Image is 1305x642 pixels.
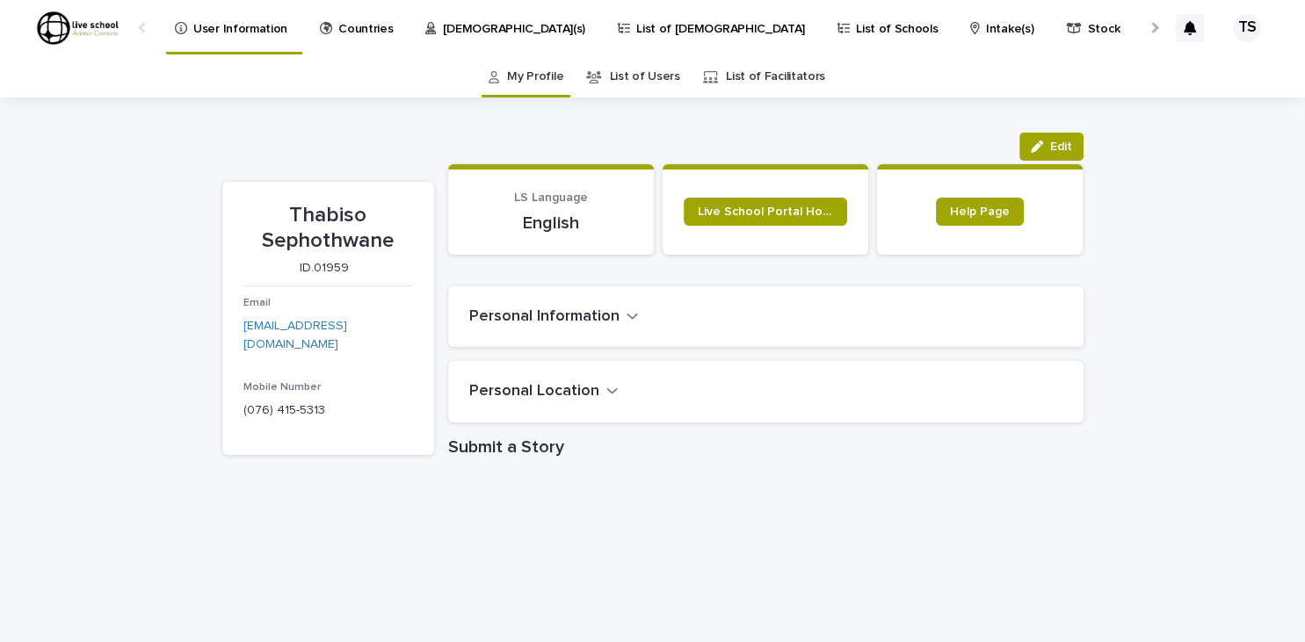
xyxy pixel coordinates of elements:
[243,401,413,420] p: (076) 415-5313
[698,206,833,218] span: Live School Portal Home
[35,11,120,46] img: R9sz75l8Qv2hsNfpjweZ
[610,56,680,97] a: List of Users
[448,436,1084,458] h1: Submit a Story
[469,382,599,401] h2: Personal Location
[950,206,1010,218] span: Help Page
[243,261,406,276] p: ID.01959
[1019,133,1084,161] button: Edit
[726,56,825,97] a: List of Facilitators
[507,56,563,97] a: My Profile
[514,191,588,204] span: LS Language
[243,320,347,350] a: [EMAIL_ADDRESS][DOMAIN_NAME]
[243,382,321,393] span: Mobile Number
[936,198,1024,226] a: Help Page
[1050,141,1072,153] span: Edit
[243,298,271,308] span: Email
[1233,14,1261,42] div: TS
[469,307,639,327] button: Personal Information
[243,203,413,254] p: Thabiso Sephothwane
[469,213,633,234] p: English
[469,382,619,401] button: Personal Location
[469,307,620,327] h2: Personal Information
[684,198,847,226] a: Live School Portal Home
